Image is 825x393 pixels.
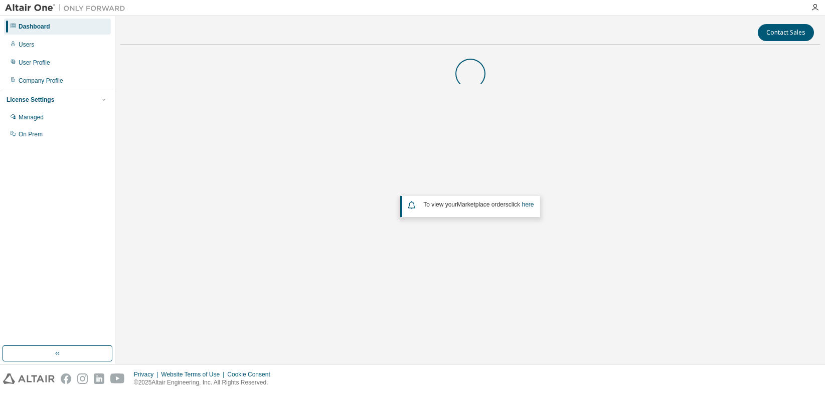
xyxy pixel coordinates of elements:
a: here [522,201,534,208]
div: License Settings [7,96,54,104]
img: facebook.svg [61,373,71,384]
div: On Prem [19,130,43,138]
div: User Profile [19,59,50,67]
div: Website Terms of Use [161,370,227,378]
div: Dashboard [19,23,50,31]
img: linkedin.svg [94,373,104,384]
div: Users [19,41,34,49]
img: youtube.svg [110,373,125,384]
button: Contact Sales [758,24,814,41]
img: Altair One [5,3,130,13]
span: To view your click [423,201,534,208]
div: Cookie Consent [227,370,276,378]
p: © 2025 Altair Engineering, Inc. All Rights Reserved. [134,378,276,387]
img: altair_logo.svg [3,373,55,384]
div: Company Profile [19,77,63,85]
div: Privacy [134,370,161,378]
div: Managed [19,113,44,121]
em: Marketplace orders [457,201,509,208]
img: instagram.svg [77,373,88,384]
